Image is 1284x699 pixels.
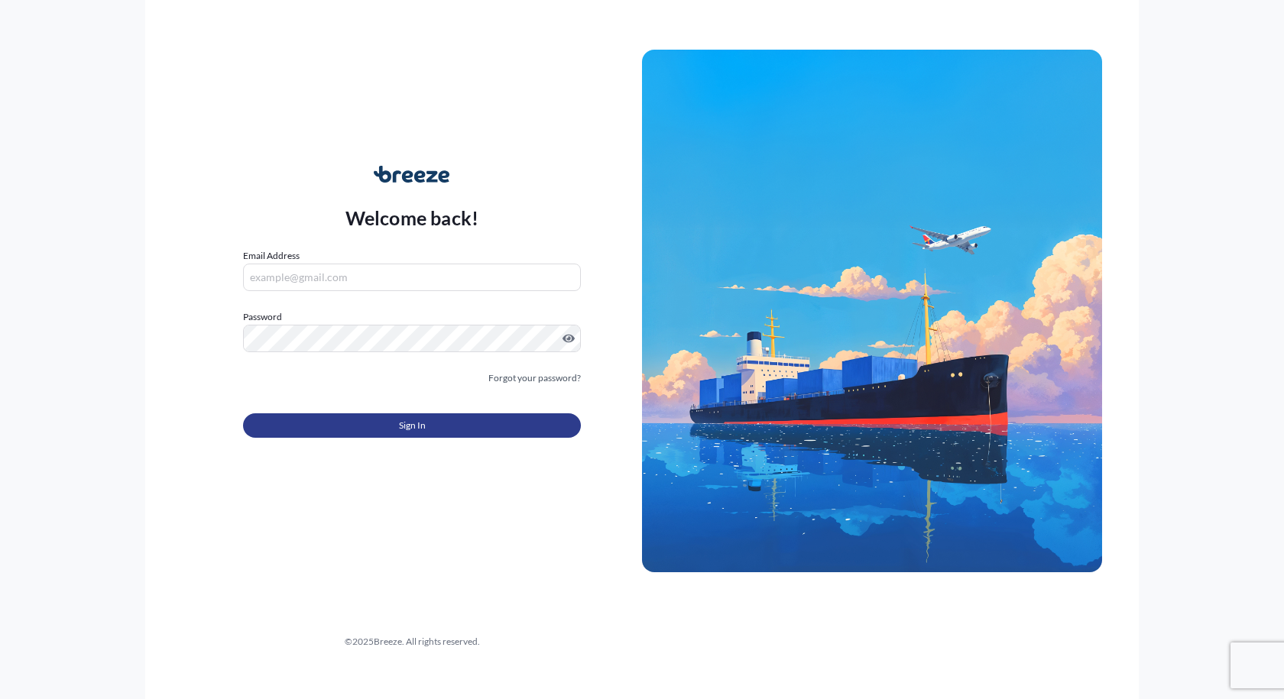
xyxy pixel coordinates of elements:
label: Password [243,309,581,325]
img: Ship illustration [642,50,1102,572]
p: Welcome back! [345,205,479,230]
input: example@gmail.com [243,264,581,291]
div: © 2025 Breeze. All rights reserved. [182,634,642,649]
button: Show password [563,332,575,345]
span: Sign In [399,418,426,433]
a: Forgot your password? [488,371,581,386]
button: Sign In [243,413,581,438]
label: Email Address [243,248,300,264]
